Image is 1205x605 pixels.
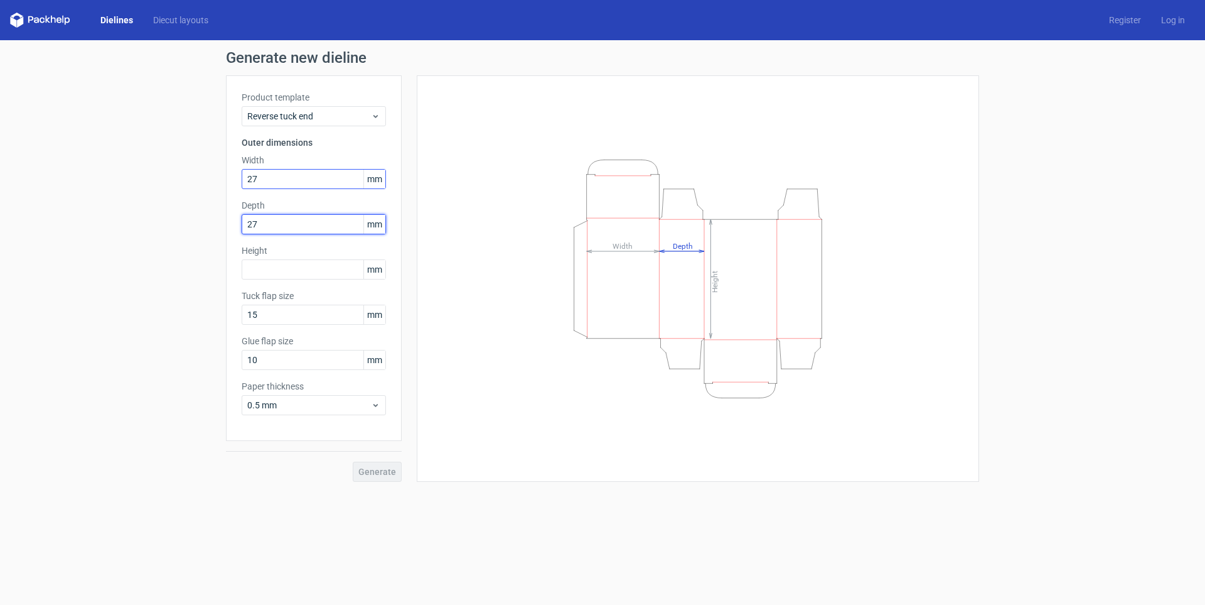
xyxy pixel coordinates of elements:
[242,335,386,347] label: Glue flap size
[143,14,218,26] a: Diecut layouts
[242,244,386,257] label: Height
[247,110,371,123] span: Reverse tuck end
[363,305,385,324] span: mm
[242,136,386,149] h3: Outer dimensions
[226,50,979,65] h1: Generate new dieline
[363,215,385,234] span: mm
[90,14,143,26] a: Dielines
[363,260,385,279] span: mm
[247,399,371,412] span: 0.5 mm
[242,380,386,393] label: Paper thickness
[242,91,386,104] label: Product template
[673,241,693,250] tspan: Depth
[363,351,385,369] span: mm
[613,241,633,250] tspan: Width
[1099,14,1151,26] a: Register
[242,154,386,166] label: Width
[363,170,385,188] span: mm
[242,290,386,302] label: Tuck flap size
[242,199,386,212] label: Depth
[1151,14,1195,26] a: Log in
[710,270,719,292] tspan: Height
